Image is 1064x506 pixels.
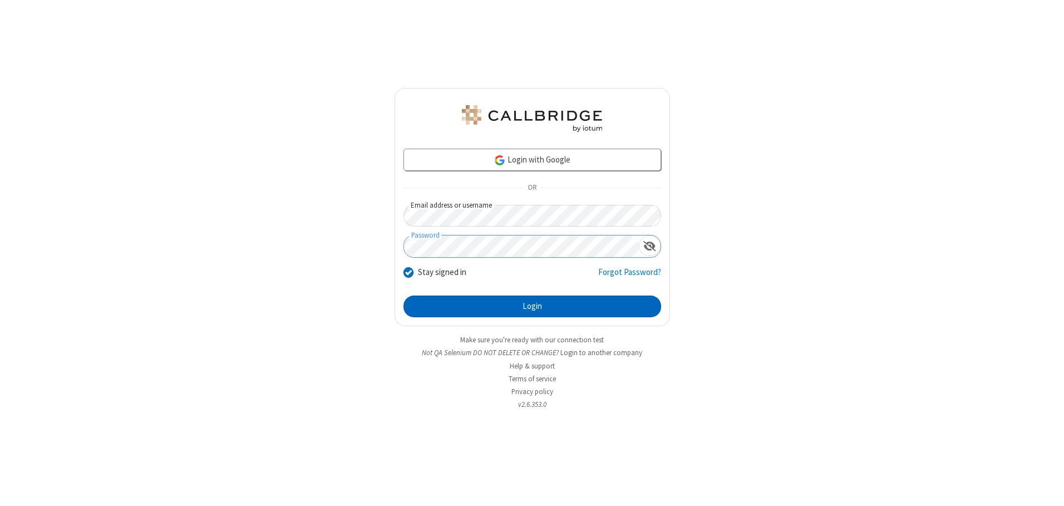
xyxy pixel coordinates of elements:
a: Login with Google [403,149,661,171]
img: QA Selenium DO NOT DELETE OR CHANGE [460,105,604,132]
input: Password [404,235,639,257]
img: google-icon.png [494,154,506,166]
a: Help & support [510,361,555,371]
div: Show password [639,235,661,256]
input: Email address or username [403,205,661,227]
a: Make sure you're ready with our connection test [460,335,604,345]
label: Stay signed in [418,266,466,279]
span: OR [523,180,541,196]
li: v2.6.353.0 [395,399,670,410]
li: Not QA Selenium DO NOT DELETE OR CHANGE? [395,347,670,358]
a: Terms of service [509,374,556,384]
a: Forgot Password? [598,266,661,287]
a: Privacy policy [511,387,553,396]
button: Login [403,296,661,318]
button: Login to another company [560,347,642,358]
